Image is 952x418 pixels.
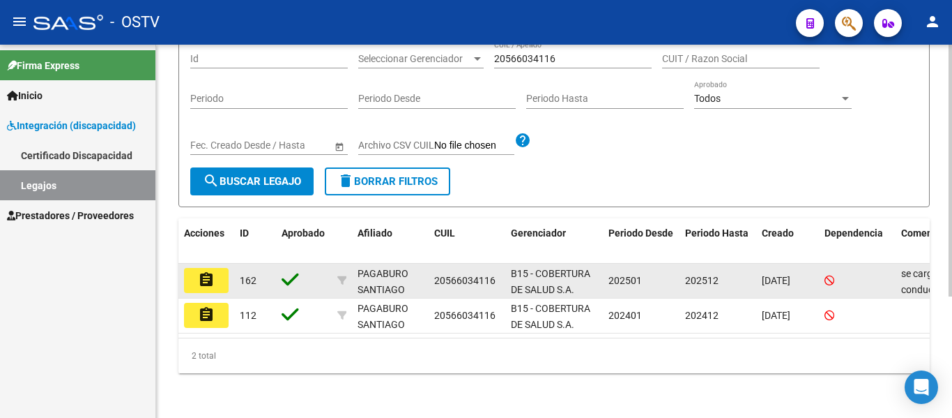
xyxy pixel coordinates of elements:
span: Borrar Filtros [337,175,438,188]
span: ID [240,227,249,239]
mat-icon: search [203,172,220,189]
input: Fecha inicio [190,140,241,151]
datatable-header-cell: CUIL [429,218,505,264]
div: Open Intercom Messenger [905,371,938,404]
mat-icon: assignment [198,306,215,323]
span: Dependencia [824,227,883,239]
datatable-header-cell: ID [234,218,276,264]
span: Inicio [7,88,43,103]
span: Aprobado [282,227,325,239]
datatable-header-cell: Acciones [178,218,234,264]
span: Integración (discapacidad) [7,118,136,133]
span: Seleccionar Gerenciador [358,53,471,65]
mat-icon: assignment [198,271,215,288]
datatable-header-cell: Afiliado [352,218,429,264]
span: Gerenciador [511,227,566,239]
span: Afiliado [358,227,392,239]
span: 162 [240,275,256,286]
datatable-header-cell: Aprobado [276,218,332,264]
input: Archivo CSV CUIL [434,140,514,152]
span: Archivo CSV CUIL [358,140,434,151]
datatable-header-cell: Dependencia [819,218,896,264]
span: Firma Express [7,58,79,73]
mat-icon: delete [337,172,354,189]
span: 202412 [685,310,719,321]
span: [DATE] [762,310,790,321]
span: 112 [240,310,256,321]
span: 202512 [685,275,719,286]
span: B15 - COBERTURA DE SALUD S.A. (Boreal) [511,268,590,311]
mat-icon: menu [11,13,28,30]
div: 2 total [178,338,930,373]
span: Buscar Legajo [203,175,301,188]
mat-icon: person [924,13,941,30]
span: B15 - COBERTURA DE SALUD S.A. (Boreal) [511,303,590,346]
span: Acciones [184,227,224,239]
span: 20566034116 [434,275,496,286]
input: Fecha fin [253,140,321,151]
div: PAGABURO SANTIAGO [358,266,423,298]
span: Creado [762,227,794,239]
span: CUIL [434,227,455,239]
span: 202401 [608,310,642,321]
datatable-header-cell: Creado [756,218,819,264]
datatable-header-cell: Periodo Desde [603,218,680,264]
span: Todos [694,93,721,104]
datatable-header-cell: Periodo Hasta [680,218,756,264]
span: Periodo Desde [608,227,673,239]
datatable-header-cell: Gerenciador [505,218,603,264]
div: PAGABURO SANTIAGO [358,301,423,333]
button: Open calendar [332,139,346,154]
button: Borrar Filtros [325,167,450,195]
mat-icon: help [514,132,531,149]
button: Buscar Legajo [190,167,314,195]
span: 202501 [608,275,642,286]
span: Periodo Hasta [685,227,748,239]
span: [DATE] [762,275,790,286]
span: - OSTV [110,7,160,38]
span: 20566034116 [434,310,496,321]
span: Prestadores / Proveedores [7,208,134,223]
